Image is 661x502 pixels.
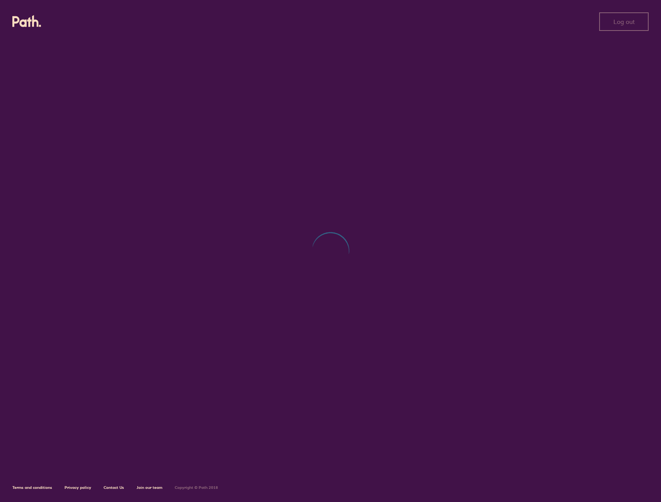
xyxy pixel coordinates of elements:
a: Terms and conditions [12,485,52,490]
a: Join our team [136,485,162,490]
h6: Copyright © Path 2018 [175,485,218,490]
a: Contact Us [104,485,124,490]
button: Log out [599,12,649,31]
span: Log out [613,18,635,25]
a: Privacy policy [65,485,91,490]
